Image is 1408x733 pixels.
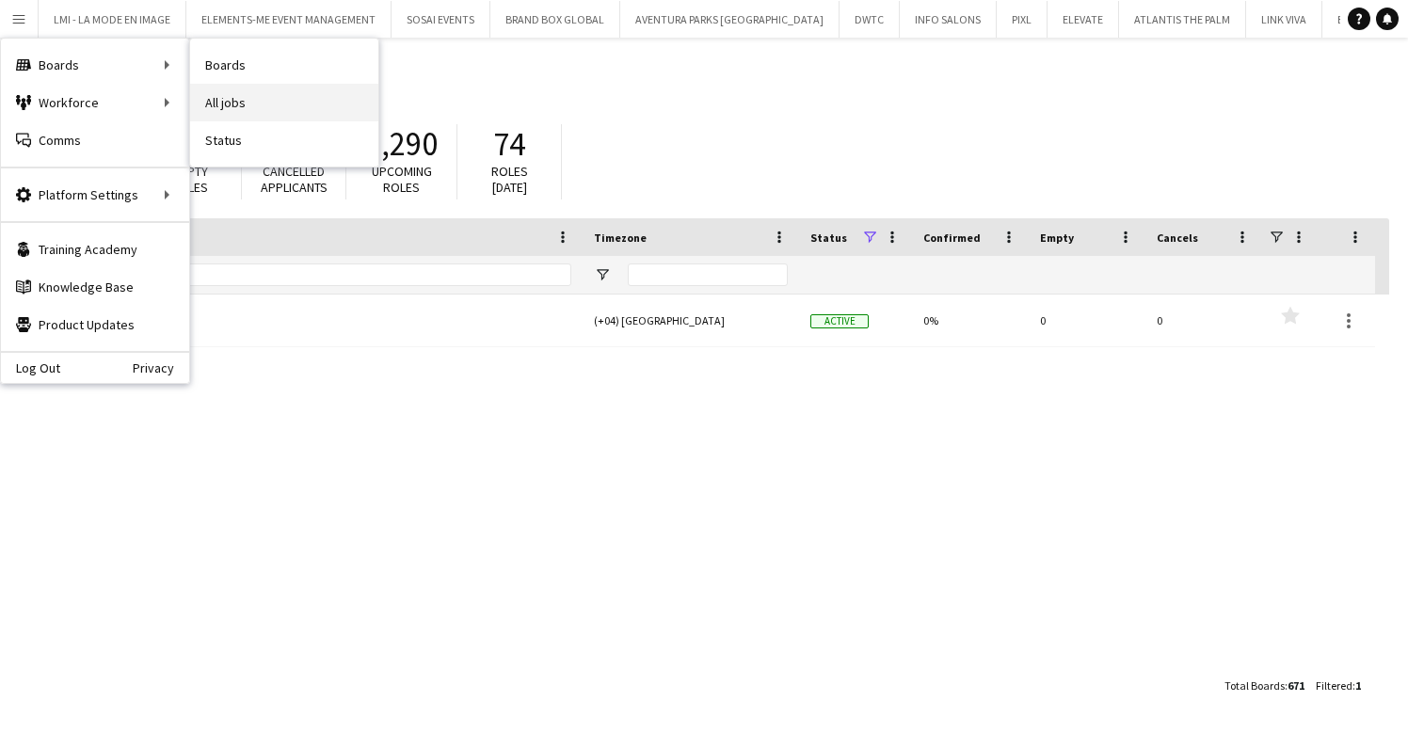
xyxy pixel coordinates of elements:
button: BRAND BOX GLOBAL [490,1,620,38]
h1: Boards [33,72,1389,100]
span: Roles [DATE] [491,163,528,196]
button: AVENTURA PARKS [GEOGRAPHIC_DATA] [620,1,840,38]
input: Timezone Filter Input [628,263,788,286]
button: ELEMENTS-ME EVENT MANAGEMENT [186,1,392,38]
span: Upcoming roles [372,163,432,196]
a: Knowledge Base [1,268,189,306]
span: 2,290 [365,123,438,165]
div: : [1316,667,1361,704]
a: All jobs [190,84,378,121]
a: Training Academy [1,231,189,268]
span: Confirmed [923,231,981,245]
button: Open Filter Menu [594,266,611,283]
button: LMI - LA MODE EN IMAGE [39,1,186,38]
span: Cancelled applicants [261,163,328,196]
span: Filtered [1316,678,1352,693]
a: Product Updates [1,306,189,343]
span: Status [810,231,847,245]
button: LINK VIVA [1246,1,1322,38]
button: INFO SALONS [900,1,997,38]
span: Active [810,314,869,328]
div: 0 [1145,295,1262,346]
div: Workforce [1,84,189,121]
a: Log Out [1,360,60,375]
span: 671 [1288,678,1304,693]
div: (+04) [GEOGRAPHIC_DATA] [583,295,799,346]
button: ATLANTIS THE PALM [1119,1,1246,38]
span: Cancels [1157,231,1198,245]
div: 0 [1029,295,1145,346]
a: Status [190,121,378,159]
div: Platform Settings [1,176,189,214]
div: 0% [912,295,1029,346]
span: 74 [493,123,525,165]
span: Total Boards [1224,678,1285,693]
div: : [1224,667,1304,704]
span: Empty [1040,231,1074,245]
div: Boards [1,46,189,84]
input: Board name Filter Input [78,263,571,286]
a: DXB LIVE [44,295,571,347]
button: PIXL [997,1,1048,38]
button: DWTC [840,1,900,38]
span: Timezone [594,231,647,245]
a: Comms [1,121,189,159]
a: Boards [190,46,378,84]
span: 1 [1355,678,1361,693]
button: ELEVATE [1048,1,1119,38]
button: SOSAI EVENTS [392,1,490,38]
a: Privacy [133,360,189,375]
